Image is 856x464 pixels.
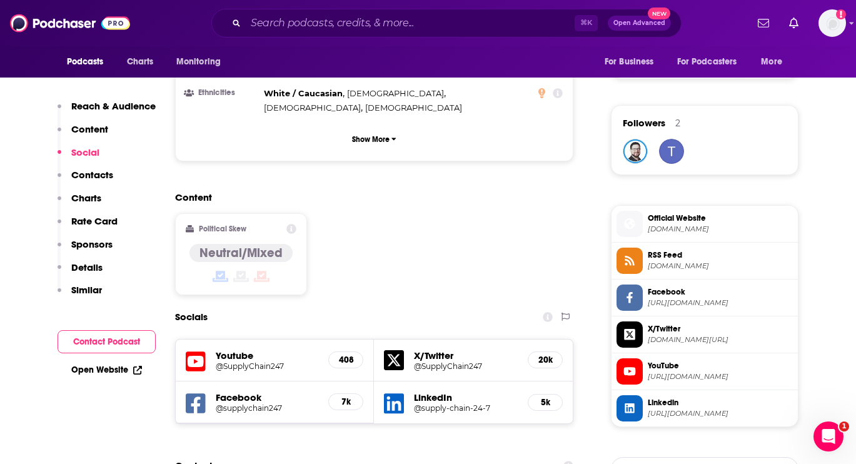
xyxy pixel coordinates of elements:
iframe: Intercom live chat [813,421,843,451]
h5: Facebook [216,391,319,403]
h5: 20k [538,355,552,365]
span: , [264,101,363,115]
img: User Profile [818,9,846,37]
a: @supply-chain-24-7 [414,403,518,413]
p: Sponsors [71,238,113,250]
span: Podcasts [67,53,104,71]
span: https://www.youtube.com/@SupplyChain247 [648,372,793,381]
h5: 5k [538,397,552,408]
button: Rate Card [58,215,118,238]
h5: Youtube [216,350,319,361]
span: X/Twitter [648,323,793,335]
h2: Political Skew [199,224,246,233]
h5: 7k [339,396,353,407]
h5: 408 [339,355,353,365]
img: caseywinans [623,139,648,164]
span: feeds.feedburner.com [648,261,793,271]
span: For Podcasters [677,53,737,71]
span: RSS Feed [648,250,793,261]
button: Show profile menu [818,9,846,37]
span: [DEMOGRAPHIC_DATA] [264,103,361,113]
a: @SupplyChain247 [414,361,518,371]
button: open menu [752,50,798,74]
a: X/Twitter[DOMAIN_NAME][URL] [617,321,793,348]
span: Official Website [648,213,793,224]
span: [DEMOGRAPHIC_DATA] [347,88,444,98]
a: Facebook[URL][DOMAIN_NAME] [617,285,793,311]
p: Contacts [71,169,113,181]
a: RSS Feed[DOMAIN_NAME] [617,248,793,274]
button: open menu [596,50,670,74]
a: Open Website [71,365,142,375]
p: Content [71,123,108,135]
span: twitter.com/SupplyChain247 [648,335,793,345]
button: Details [58,261,103,285]
p: Details [71,261,103,273]
a: Linkedin[URL][DOMAIN_NAME] [617,395,793,421]
input: Search podcasts, credits, & more... [246,13,575,33]
button: Charts [58,192,101,215]
button: Open AdvancedNew [608,16,671,31]
span: New [648,8,670,19]
p: Reach & Audience [71,100,156,112]
button: Contact Podcast [58,330,156,353]
p: Social [71,146,99,158]
p: Charts [71,192,101,204]
button: Contacts [58,169,113,192]
button: Similar [58,284,102,307]
span: , [264,86,345,101]
span: YouTube [648,360,793,371]
a: @SupplyChain247 [216,361,319,371]
span: Logged in as systemsteam [818,9,846,37]
h3: Ethnicities [186,89,259,97]
h4: Neutral/Mixed [199,245,283,261]
button: Social [58,146,99,169]
h5: LinkedIn [414,391,518,403]
span: More [761,53,782,71]
p: Similar [71,284,102,296]
span: https://www.linkedin.com/company/supply-chain-24-7 [648,409,793,418]
button: Sponsors [58,238,113,261]
span: Followers [623,117,665,129]
span: Monitoring [176,53,221,71]
span: Open Advanced [613,20,665,26]
p: Rate Card [71,215,118,227]
a: Show notifications dropdown [784,13,803,34]
span: [DEMOGRAPHIC_DATA] [365,103,462,113]
span: https://www.facebook.com/supplychain247 [648,298,793,308]
button: open menu [168,50,237,74]
h5: X/Twitter [414,350,518,361]
a: YouTube[URL][DOMAIN_NAME] [617,358,793,385]
button: Content [58,123,108,146]
button: Show More [186,128,563,151]
span: supplychain247.com [648,224,793,234]
span: Facebook [648,286,793,298]
a: Show notifications dropdown [753,13,774,34]
span: Charts [127,53,154,71]
div: Search podcasts, credits, & more... [211,9,682,38]
img: TyroneF [659,139,684,164]
span: For Business [605,53,654,71]
svg: Add a profile image [836,9,846,19]
a: Charts [119,50,161,74]
span: , [347,86,446,101]
span: ⌘ K [575,15,598,31]
button: open menu [669,50,755,74]
a: Official Website[DOMAIN_NAME] [617,211,793,237]
button: Reach & Audience [58,100,156,123]
button: open menu [58,50,120,74]
a: @supplychain247 [216,403,319,413]
p: Show More [352,135,390,144]
span: Linkedin [648,397,793,408]
h2: Content [175,191,564,203]
span: 1 [839,421,849,431]
span: White / Caucasian [264,88,343,98]
img: Podchaser - Follow, Share and Rate Podcasts [10,11,130,35]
